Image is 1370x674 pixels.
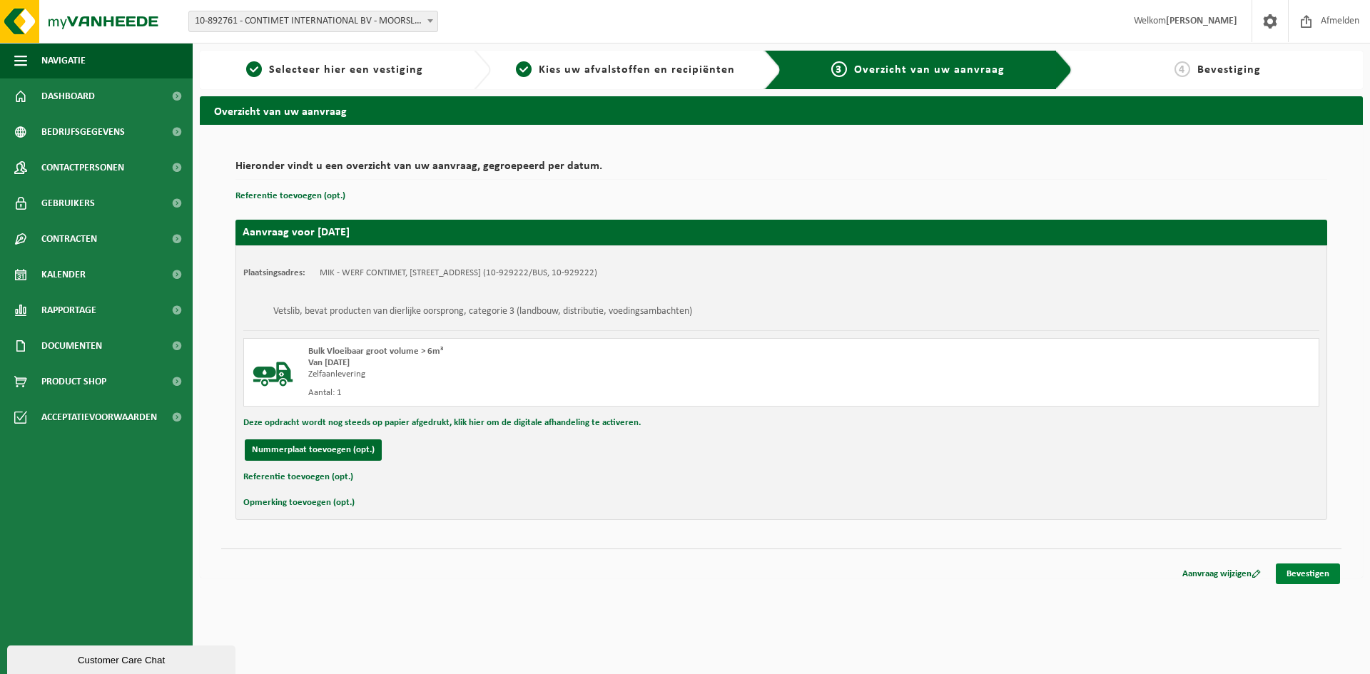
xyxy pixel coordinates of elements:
a: 1Selecteer hier een vestiging [207,61,462,78]
td: MIK - WERF CONTIMET, [STREET_ADDRESS] (10-929222/BUS, 10-929222) [320,267,597,279]
span: Bedrijfsgegevens [41,114,125,150]
span: 1 [246,61,262,77]
span: 2 [516,61,532,77]
span: Kalender [41,257,86,292]
strong: Van [DATE] [308,358,350,367]
span: Bulk Vloeibaar groot volume > 6m³ [308,347,443,356]
span: Selecteer hier een vestiging [269,64,423,76]
button: Opmerking toevoegen (opt.) [243,494,355,512]
h2: Overzicht van uw aanvraag [200,96,1363,124]
span: 4 [1174,61,1190,77]
span: Product Shop [41,364,106,399]
strong: Aanvraag voor [DATE] [243,227,350,238]
span: Dashboard [41,78,95,114]
a: Aanvraag wijzigen [1172,563,1272,584]
span: Kies uw afvalstoffen en recipiënten [539,64,735,76]
button: Referentie toevoegen (opt.) [235,187,345,205]
span: Bevestiging [1197,64,1261,76]
a: Bevestigen [1276,563,1340,584]
span: Contracten [41,221,97,257]
span: Contactpersonen [41,150,124,185]
strong: Plaatsingsadres: [243,268,305,277]
button: Deze opdracht wordt nog steeds op papier afgedrukt, klik hier om de digitale afhandeling te activ... [243,414,641,432]
h3: Vetslib, bevat producten van dierlijke oorsprong, categorie 3 (landbouw, distributie, voedingsamb... [273,300,692,323]
div: Aantal: 1 [308,387,838,399]
span: Acceptatievoorwaarden [41,399,157,435]
a: 2Kies uw afvalstoffen en recipiënten [498,61,753,78]
iframe: chat widget [7,643,238,674]
span: Gebruikers [41,185,95,221]
div: Zelfaanlevering [308,369,838,380]
span: 10-892761 - CONTIMET INTERNATIONAL BV - MOORSLEDE [189,11,437,31]
span: Documenten [41,328,102,364]
button: Nummerplaat toevoegen (opt.) [245,439,382,461]
span: Rapportage [41,292,96,328]
span: Navigatie [41,43,86,78]
span: Overzicht van uw aanvraag [854,64,1005,76]
button: Referentie toevoegen (opt.) [243,468,353,486]
strong: [PERSON_NAME] [1166,16,1237,26]
span: 10-892761 - CONTIMET INTERNATIONAL BV - MOORSLEDE [188,11,438,32]
img: BL-LQ-LV.png [251,346,294,389]
h2: Hieronder vindt u een overzicht van uw aanvraag, gegroepeerd per datum. [235,160,1327,180]
span: 3 [831,61,847,77]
